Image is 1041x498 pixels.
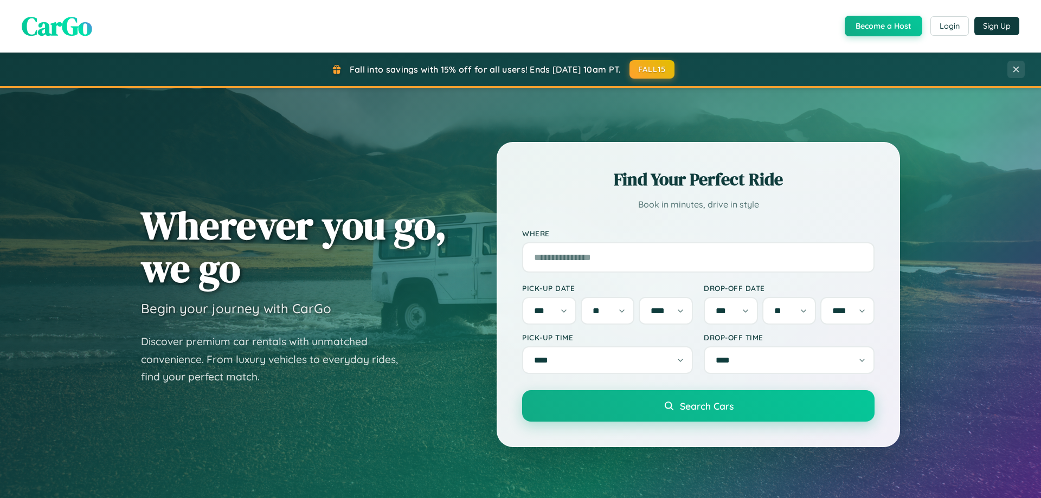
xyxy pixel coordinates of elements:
button: Login [930,16,969,36]
label: Pick-up Date [522,283,693,293]
span: CarGo [22,8,92,44]
h2: Find Your Perfect Ride [522,167,875,191]
h3: Begin your journey with CarGo [141,300,331,316]
label: Drop-off Time [704,333,875,342]
label: Pick-up Time [522,333,693,342]
button: FALL15 [629,60,675,79]
button: Sign Up [974,17,1019,35]
span: Search Cars [680,400,734,412]
label: Where [522,229,875,238]
span: Fall into savings with 15% off for all users! Ends [DATE] 10am PT. [350,64,621,75]
p: Book in minutes, drive in style [522,197,875,212]
button: Search Cars [522,390,875,422]
button: Become a Host [845,16,922,36]
p: Discover premium car rentals with unmatched convenience. From luxury vehicles to everyday rides, ... [141,333,412,386]
h1: Wherever you go, we go [141,204,447,289]
label: Drop-off Date [704,283,875,293]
